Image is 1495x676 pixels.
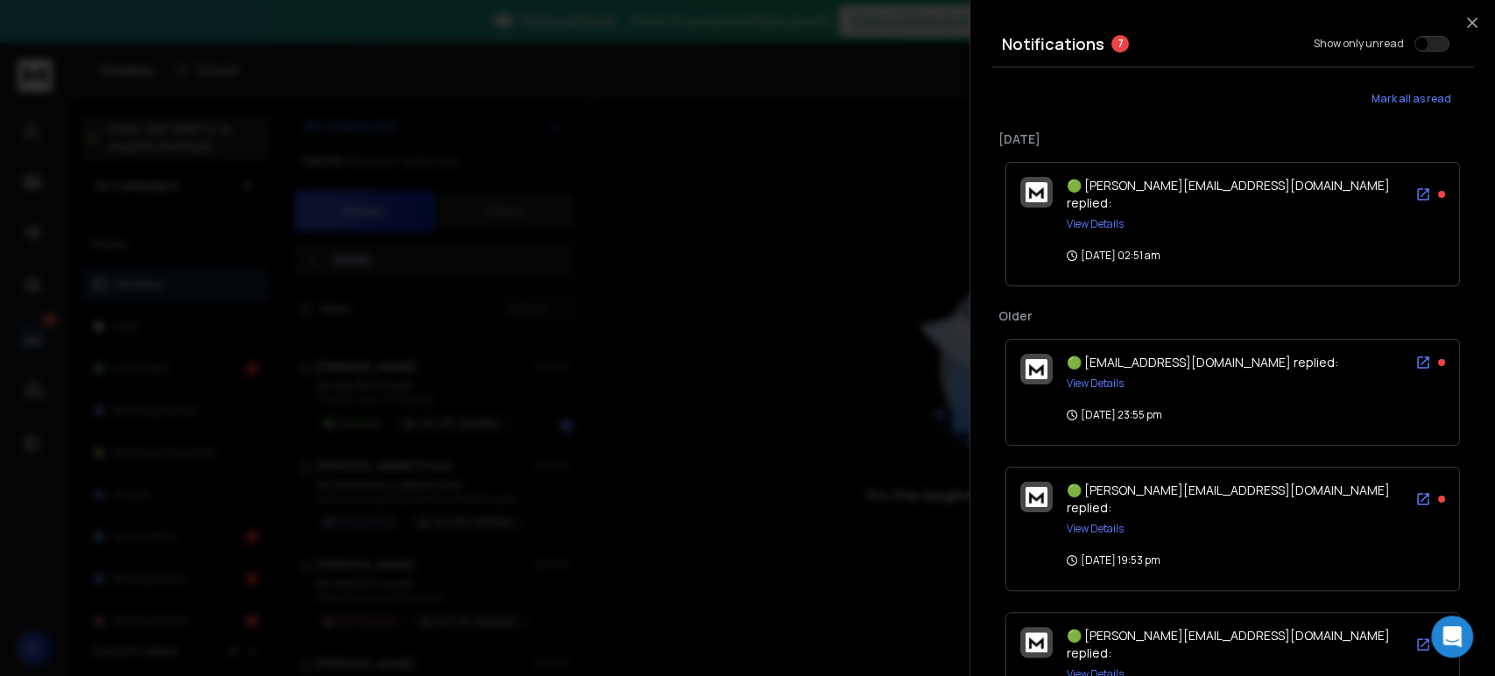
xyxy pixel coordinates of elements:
img: logo [1026,182,1047,202]
div: Open Intercom Messenger [1431,616,1473,658]
span: Mark all as read [1372,92,1451,106]
p: Older [998,307,1467,325]
button: View Details [1067,217,1124,231]
span: 🟢 [EMAIL_ADDRESS][DOMAIN_NAME] replied: [1067,354,1338,370]
p: [DATE] 02:51 am [1067,249,1160,263]
button: View Details [1067,377,1124,391]
img: logo [1026,632,1047,652]
label: Show only unread [1314,37,1404,51]
p: [DATE] [998,130,1467,148]
span: 🟢 [PERSON_NAME][EMAIL_ADDRESS][DOMAIN_NAME] replied: [1067,482,1390,516]
p: [DATE] 19:53 pm [1067,553,1160,567]
span: 🟢 [PERSON_NAME][EMAIL_ADDRESS][DOMAIN_NAME] replied: [1067,627,1390,661]
img: logo [1026,487,1047,507]
span: 7 [1111,35,1129,53]
span: 🟢 [PERSON_NAME][EMAIL_ADDRESS][DOMAIN_NAME] replied: [1067,177,1390,211]
button: Mark all as read [1348,81,1474,116]
p: [DATE] 23:55 pm [1067,408,1162,422]
img: logo [1026,359,1047,379]
button: View Details [1067,522,1124,536]
h3: Notifications [1002,32,1104,56]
